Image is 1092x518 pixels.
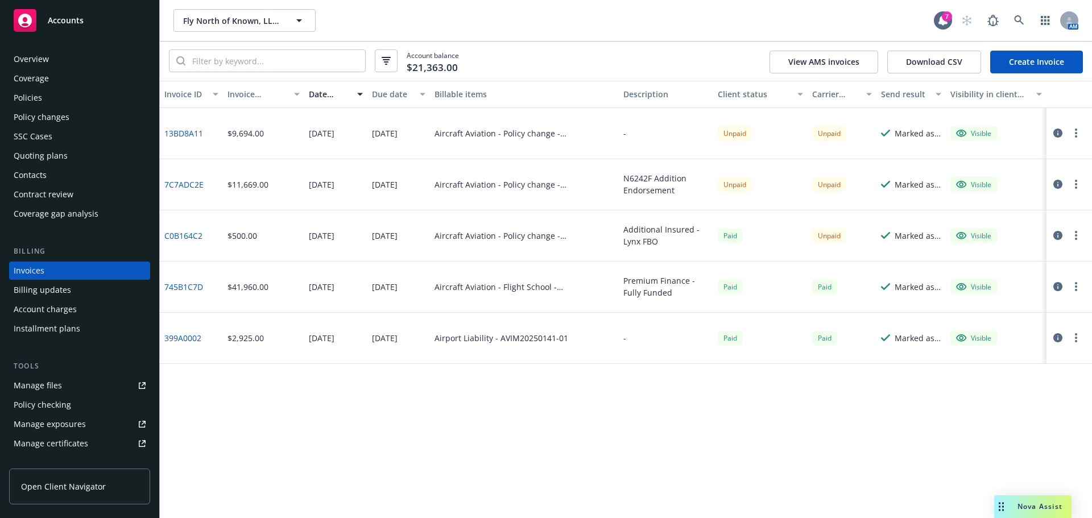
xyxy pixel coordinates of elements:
div: Installment plans [14,320,80,338]
div: Carrier status [812,88,860,100]
div: $500.00 [227,230,257,242]
div: Unpaid [812,126,846,140]
div: Manage certificates [14,434,88,453]
button: View AMS invoices [770,51,878,73]
a: SSC Cases [9,127,150,146]
a: 13BD8A11 [164,127,203,139]
div: Aircraft Aviation - Flight School - AVIM20250140-01 [435,281,614,293]
button: Invoice ID [160,81,223,108]
div: Visible [956,230,991,241]
div: [DATE] [309,179,334,190]
div: Send result [881,88,929,100]
a: Quoting plans [9,147,150,165]
div: Policy changes [14,108,69,126]
div: Manage files [14,376,62,395]
div: $11,669.00 [227,179,268,190]
a: Invoices [9,262,150,280]
div: Drag to move [994,495,1008,518]
span: Account balance [407,51,459,72]
div: Visible [956,179,991,189]
div: Account charges [14,300,77,318]
div: [DATE] [309,281,334,293]
input: Filter by keyword... [185,50,365,72]
div: Coverage gap analysis [14,205,98,223]
div: Visible [956,333,991,343]
div: [DATE] [372,127,398,139]
div: Marked as sent [895,230,941,242]
div: Policies [14,89,42,107]
div: Overview [14,50,49,68]
div: Billable items [435,88,614,100]
span: $21,363.00 [407,60,458,75]
div: $41,960.00 [227,281,268,293]
div: Policy checking [14,396,71,414]
button: Client status [713,81,808,108]
div: Aircraft Aviation - Policy change - AVIM20250140-01 [435,230,614,242]
a: Installment plans [9,320,150,338]
div: Contacts [14,166,47,184]
div: Visible [956,281,991,292]
div: Coverage [14,69,49,88]
div: Date issued [309,88,350,100]
span: Paid [812,331,837,345]
a: Contacts [9,166,150,184]
div: Invoice ID [164,88,206,100]
div: Tools [9,360,150,372]
a: Contract review [9,185,150,204]
span: Nova Assist [1017,502,1062,511]
div: Unpaid [812,229,846,243]
div: [DATE] [372,281,398,293]
div: $2,925.00 [227,332,264,344]
a: 7C7ADC2E [164,179,204,190]
div: Paid [718,229,743,243]
button: Due date [367,81,431,108]
button: Invoice amount [223,81,305,108]
span: Accounts [48,16,84,25]
div: - [623,332,626,344]
a: Start snowing [955,9,978,32]
div: [DATE] [309,127,334,139]
button: Visibility in client dash [946,81,1046,108]
svg: Search [176,56,185,65]
div: $9,694.00 [227,127,264,139]
span: Fly North of Known, LLC dba Aurora Flight Training [183,15,282,27]
button: Fly North of Known, LLC dba Aurora Flight Training [173,9,316,32]
div: Paid [812,280,837,294]
a: Coverage gap analysis [9,205,150,223]
a: Manage exposures [9,415,150,433]
div: Due date [372,88,413,100]
div: Contract review [14,185,73,204]
a: Policy changes [9,108,150,126]
div: Premium Finance - Fully Funded [623,275,709,299]
div: Invoice amount [227,88,288,100]
div: [DATE] [309,332,334,344]
div: Visible [956,128,991,138]
a: Manage files [9,376,150,395]
a: Policy checking [9,396,150,414]
div: N6242F Addition Endorsement [623,172,709,196]
a: Switch app [1034,9,1057,32]
a: Account charges [9,300,150,318]
div: Marked as sent [895,127,941,139]
div: SSC Cases [14,127,52,146]
a: Accounts [9,5,150,36]
div: Paid [718,331,743,345]
div: Paid [718,280,743,294]
div: Marked as sent [895,332,941,344]
div: Additional Insured - Lynx FBO [623,223,709,247]
a: Create Invoice [990,51,1083,73]
button: Billable items [430,81,619,108]
a: Overview [9,50,150,68]
div: Quoting plans [14,147,68,165]
a: Manage claims [9,454,150,472]
button: Nova Assist [994,495,1072,518]
a: 399A0002 [164,332,201,344]
div: Unpaid [718,126,752,140]
div: Unpaid [812,177,846,192]
div: [DATE] [372,179,398,190]
a: Report a Bug [982,9,1004,32]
